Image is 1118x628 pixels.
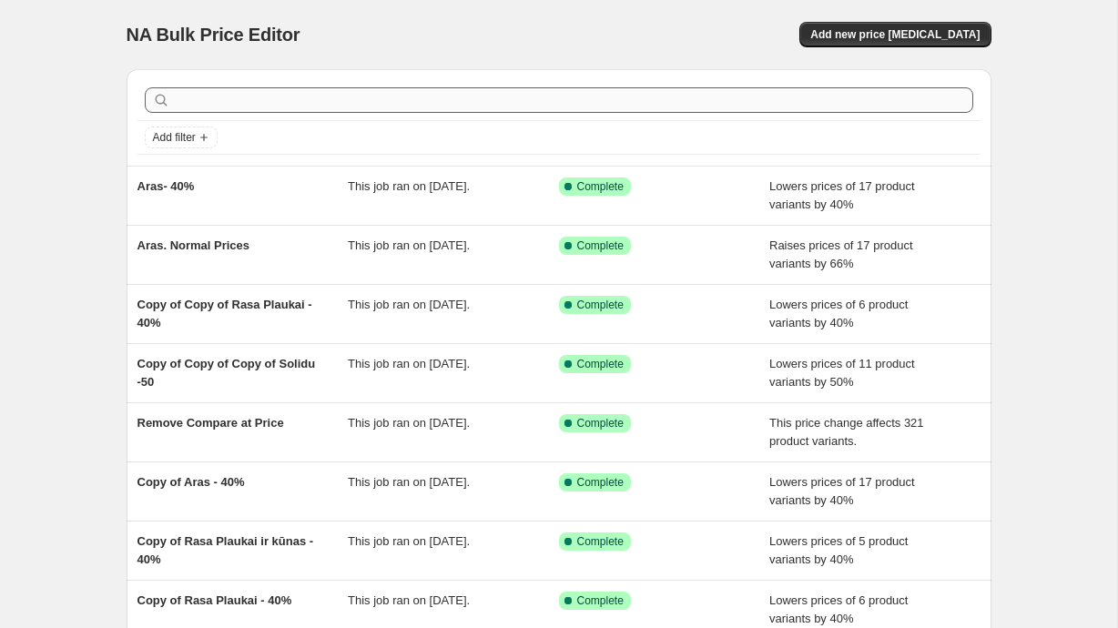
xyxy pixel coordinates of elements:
span: This job ran on [DATE]. [348,179,470,193]
span: Copy of Copy of Rasa Plaukai - 40% [137,298,312,329]
span: This job ran on [DATE]. [348,357,470,370]
span: Complete [577,475,624,490]
span: Remove Compare at Price [137,416,284,430]
span: This job ran on [DATE]. [348,593,470,607]
span: Copy of Rasa Plaukai - 40% [137,593,292,607]
span: Raises prices of 17 product variants by 66% [769,238,913,270]
span: NA Bulk Price Editor [127,25,300,45]
span: Lowers prices of 11 product variants by 50% [769,357,915,389]
span: Complete [577,593,624,608]
span: Complete [577,534,624,549]
span: Lowers prices of 6 product variants by 40% [769,593,908,625]
span: Add filter [153,130,196,145]
span: This price change affects 321 product variants. [769,416,924,448]
span: Copy of Rasa Plaukai ir kūnas - 40% [137,534,314,566]
button: Add new price [MEDICAL_DATA] [799,22,991,47]
span: Lowers prices of 6 product variants by 40% [769,298,908,329]
span: This job ran on [DATE]. [348,238,470,252]
span: This job ran on [DATE]. [348,298,470,311]
span: Copy of Aras - 40% [137,475,245,489]
span: This job ran on [DATE]. [348,416,470,430]
span: Complete [577,179,624,194]
span: Complete [577,416,624,430]
span: Aras. Normal Prices [137,238,250,252]
span: This job ran on [DATE]. [348,534,470,548]
span: Lowers prices of 5 product variants by 40% [769,534,908,566]
span: Lowers prices of 17 product variants by 40% [769,475,915,507]
span: Lowers prices of 17 product variants by 40% [769,179,915,211]
span: Add new price [MEDICAL_DATA] [810,27,980,42]
span: Complete [577,298,624,312]
button: Add filter [145,127,218,148]
span: This job ran on [DATE]. [348,475,470,489]
span: Complete [577,357,624,371]
span: Aras- 40% [137,179,195,193]
span: Copy of Copy of Copy of Solidu -50 [137,357,316,389]
span: Complete [577,238,624,253]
